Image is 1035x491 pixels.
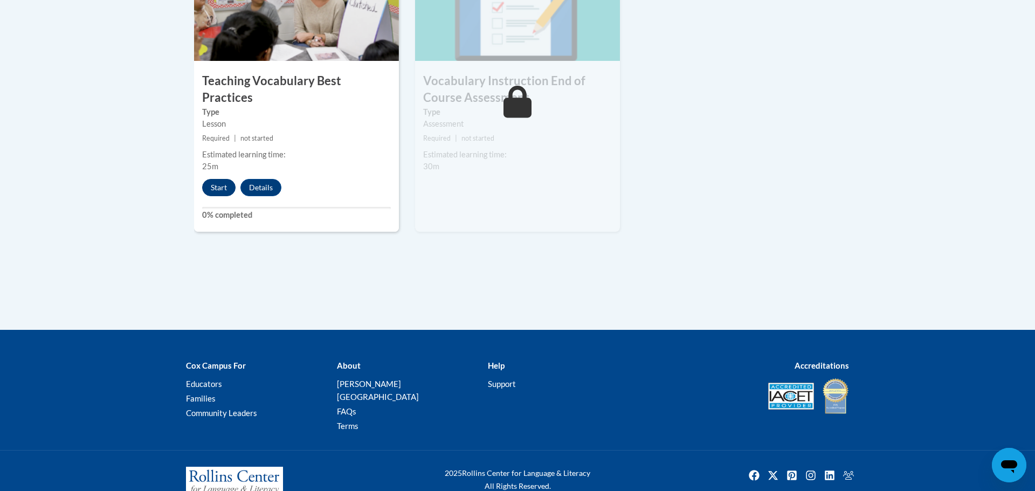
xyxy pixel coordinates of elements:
b: About [337,361,361,370]
a: Facebook [746,467,763,484]
a: Pinterest [783,467,801,484]
a: Linkedin [821,467,838,484]
img: IDA® Accredited [822,377,849,415]
img: Twitter icon [764,467,782,484]
button: Details [240,179,281,196]
img: Facebook icon [746,467,763,484]
span: 25m [202,162,218,171]
h3: Teaching Vocabulary Best Practices [194,73,399,106]
img: LinkedIn icon [821,467,838,484]
div: Estimated learning time: [202,149,391,161]
span: not started [240,134,273,142]
span: Required [202,134,230,142]
a: Instagram [802,467,819,484]
a: Facebook Group [840,467,857,484]
b: Accreditations [795,361,849,370]
a: Support [488,379,516,389]
label: 0% completed [202,209,391,221]
img: Accredited IACET® Provider [768,383,814,410]
span: Required [423,134,451,142]
div: Assessment [423,118,612,130]
b: Help [488,361,505,370]
div: Lesson [202,118,391,130]
label: Type [423,106,612,118]
button: Start [202,179,236,196]
a: Families [186,393,216,403]
a: Terms [337,421,358,431]
img: Facebook group icon [840,467,857,484]
span: 30m [423,162,439,171]
a: [PERSON_NAME][GEOGRAPHIC_DATA] [337,379,419,402]
a: Community Leaders [186,408,257,418]
div: Estimated learning time: [423,149,612,161]
a: Twitter [764,467,782,484]
span: | [455,134,457,142]
img: Instagram icon [802,467,819,484]
span: not started [461,134,494,142]
img: Pinterest icon [783,467,801,484]
b: Cox Campus For [186,361,246,370]
iframe: Button to launch messaging window [992,448,1026,482]
span: 2025 [445,468,462,478]
span: | [234,134,236,142]
h3: Vocabulary Instruction End of Course Assessment [415,73,620,106]
a: Educators [186,379,222,389]
a: FAQs [337,406,356,416]
label: Type [202,106,391,118]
